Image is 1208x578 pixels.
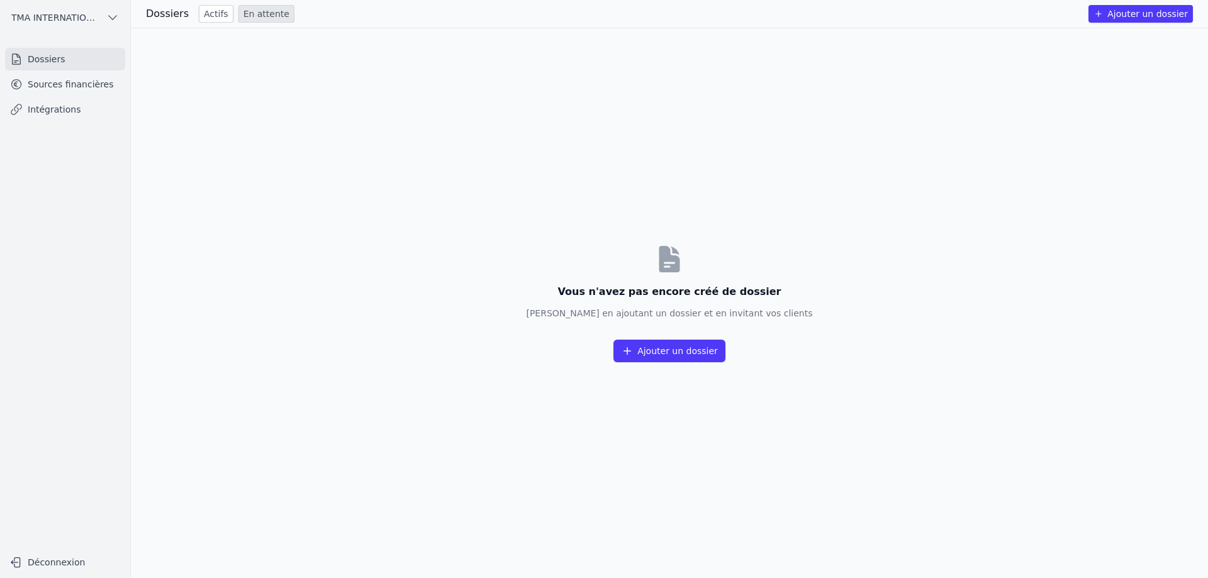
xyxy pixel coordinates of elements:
p: [PERSON_NAME] en ajoutant un dossier et en invitant vos clients [526,307,812,320]
a: Actifs [199,5,233,23]
a: En attente [238,5,294,23]
button: Déconnexion [5,552,125,572]
h3: Dossiers [146,6,189,21]
a: Dossiers [5,48,125,70]
a: Sources financières [5,73,125,96]
a: Intégrations [5,98,125,121]
h3: Vous n'avez pas encore créé de dossier [526,284,812,299]
button: TMA INTERNATIONAL SA [5,8,125,28]
button: Ajouter un dossier [613,340,725,362]
span: TMA INTERNATIONAL SA [11,11,101,24]
button: Ajouter un dossier [1088,5,1193,23]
